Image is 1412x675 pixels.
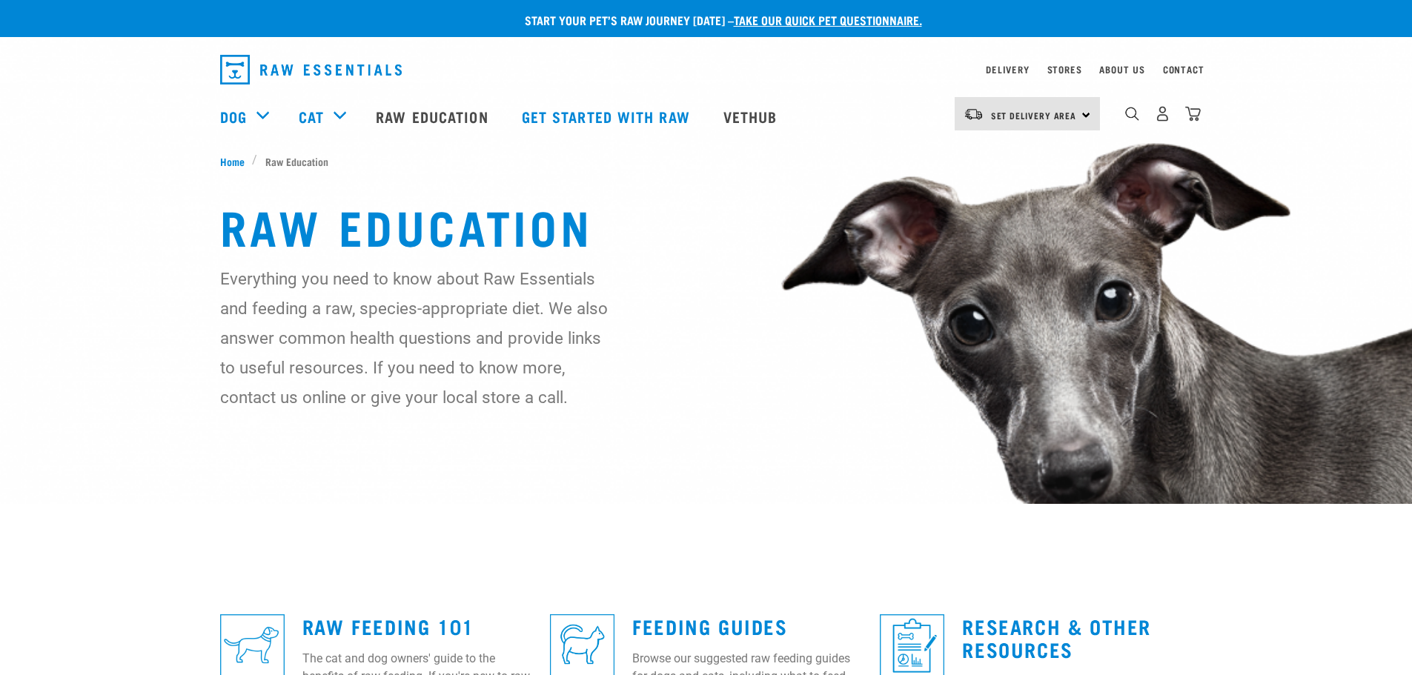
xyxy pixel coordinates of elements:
[220,153,245,169] span: Home
[220,199,1193,252] h1: Raw Education
[220,55,402,84] img: Raw Essentials Logo
[1047,67,1082,72] a: Stores
[1125,107,1139,121] img: home-icon-1@2x.png
[632,620,787,631] a: Feeding Guides
[991,113,1077,118] span: Set Delivery Area
[986,67,1029,72] a: Delivery
[220,105,247,127] a: Dog
[962,620,1151,654] a: Research & Other Resources
[220,153,253,169] a: Home
[507,87,709,146] a: Get started with Raw
[1099,67,1144,72] a: About Us
[1155,106,1170,122] img: user.png
[220,264,609,412] p: Everything you need to know about Raw Essentials and feeding a raw, species-appropriate diet. We ...
[361,87,506,146] a: Raw Education
[964,107,984,121] img: van-moving.png
[1163,67,1204,72] a: Contact
[1185,106,1201,122] img: home-icon@2x.png
[709,87,796,146] a: Vethub
[220,153,1193,169] nav: breadcrumbs
[302,620,474,631] a: Raw Feeding 101
[208,49,1204,90] nav: dropdown navigation
[299,105,324,127] a: Cat
[734,16,922,23] a: take our quick pet questionnaire.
